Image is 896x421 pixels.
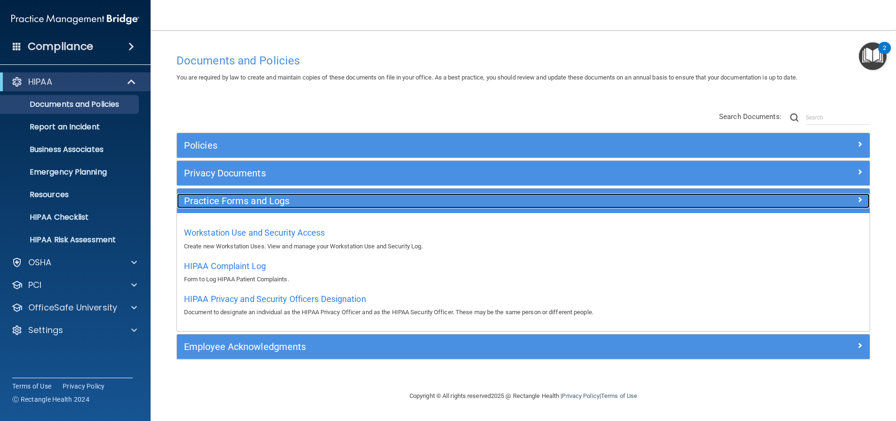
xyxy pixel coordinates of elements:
[184,196,689,206] h5: Practice Forms and Logs
[184,228,325,238] span: Workstation Use and Security Access
[12,381,51,391] a: Terms of Use
[184,193,863,208] a: Practice Forms and Logs
[184,261,266,271] span: HIPAA Complaint Log
[184,296,366,303] a: HIPAA Privacy and Security Officers Designation
[28,257,52,268] p: OSHA
[6,235,135,245] p: HIPAA Risk Assessment
[562,392,599,399] a: Privacy Policy
[184,342,689,352] h5: Employee Acknowledgments
[601,392,637,399] a: Terms of Use
[719,112,782,121] span: Search Documents:
[184,138,863,153] a: Policies
[176,74,797,81] span: You are required by law to create and maintain copies of these documents on file in your office. ...
[6,190,135,199] p: Resources
[6,167,135,177] p: Emergency Planning
[28,302,117,313] p: OfficeSafe University
[184,168,689,178] h5: Privacy Documents
[352,381,695,411] div: Copyright © All rights reserved 2025 @ Rectangle Health | |
[184,294,366,304] span: HIPAA Privacy and Security Officers Designation
[6,145,135,154] p: Business Associates
[28,325,63,336] p: Settings
[11,279,137,291] a: PCI
[184,140,689,151] h5: Policies
[184,263,266,270] a: HIPAA Complaint Log
[176,55,870,67] h4: Documents and Policies
[11,325,137,336] a: Settings
[184,241,863,252] p: Create new Workstation Uses. View and manage your Workstation Use and Security Log.
[12,395,89,404] span: Ⓒ Rectangle Health 2024
[63,381,105,391] a: Privacy Policy
[184,230,325,237] a: Workstation Use and Security Access
[11,257,137,268] a: OSHA
[28,40,93,53] h4: Compliance
[790,113,799,122] img: ic-search.3b580494.png
[11,10,139,29] img: PMB logo
[806,111,870,125] input: Search
[28,279,41,291] p: PCI
[11,76,136,87] a: HIPAA
[859,42,887,70] button: Open Resource Center, 2 new notifications
[184,339,863,354] a: Employee Acknowledgments
[184,166,863,181] a: Privacy Documents
[184,307,863,318] p: Document to designate an individual as the HIPAA Privacy Officer and as the HIPAA Security Office...
[28,76,52,87] p: HIPAA
[6,122,135,132] p: Report an Incident
[6,213,135,222] p: HIPAA Checklist
[11,302,137,313] a: OfficeSafe University
[184,274,863,285] p: Form to Log HIPAA Patient Complaints.
[6,100,135,109] p: Documents and Policies
[883,48,886,60] div: 2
